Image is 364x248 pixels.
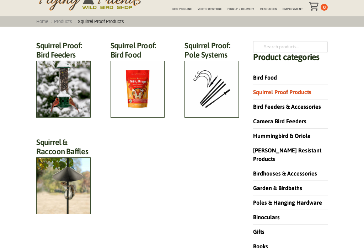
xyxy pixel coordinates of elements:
a: Bird Food [253,74,277,81]
a: Visit product category Squirrel Proof: Bird Food [111,41,165,118]
a: Poles & Hanging Hardware [253,199,322,206]
h2: Squirrel Proof: Pole Systems [184,41,239,64]
a: [PERSON_NAME] Resistant Products [253,147,321,162]
span: Employment [283,8,303,11]
a: Products [52,19,75,24]
a: Home [34,19,51,24]
span: Shop Online [172,8,192,11]
h4: Product categories [253,53,327,66]
span: Squirrel Proof Products [76,19,127,24]
a: Hummingbird & Oriole [253,133,311,139]
span: Resources [260,8,277,11]
span: : : [34,19,126,24]
a: Resources [254,8,277,11]
a: Squirrel Proof Products [253,89,311,95]
a: Camera Bird Feeders [253,118,306,124]
a: Birdhouses & Accessories [253,170,317,177]
a: Shop Online [167,8,192,11]
a: Garden & Birdbaths [253,185,302,191]
span: Pick-up / Delivery [227,8,255,11]
a: Binoculars [253,214,280,220]
a: Bird Feeders & Accessories [253,103,321,110]
a: Visit product category Squirrel Proof: Pole Systems [184,41,239,118]
span: 0 [323,5,326,10]
h2: Squirrel Proof: Bird Food [111,41,165,64]
input: Search products… [253,41,327,53]
h2: Squirrel Proof: Bird Feeders [36,41,91,64]
h2: Squirrel & Raccoon Baffles [36,138,91,160]
a: Pick-up / Delivery [222,8,254,11]
a: Gifts [253,228,264,235]
div: Toggle Off Canvas Content [309,2,321,11]
span: Visit Our Store [198,8,222,11]
a: Visit product category Squirrel & Raccoon Baffles [36,138,91,214]
a: Employment [277,8,303,11]
a: Visit Our Store [192,8,222,11]
a: Visit product category Squirrel Proof: Bird Feeders [36,41,91,118]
